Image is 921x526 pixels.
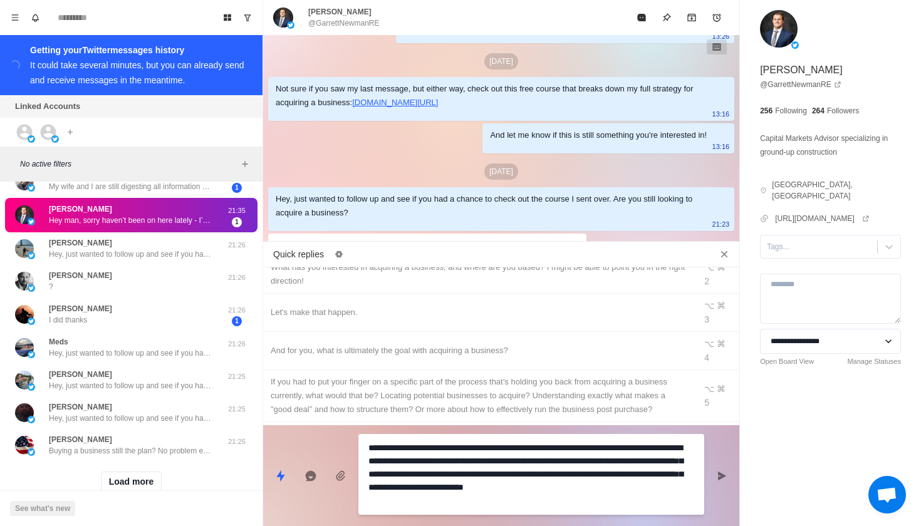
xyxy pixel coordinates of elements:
[15,371,34,389] img: picture
[15,436,34,455] img: picture
[49,413,212,424] p: Hey, just wanted to follow up and see if you had a chance to check out the course I sent over. Ar...
[49,215,212,226] p: Hey man, sorry haven’t been on here lately - I’ll check out the video &amp; yes I am
[490,128,707,142] div: And let me know if this is still something you're interested in!
[28,317,35,325] img: picture
[15,272,34,291] img: picture
[484,53,518,70] p: [DATE]
[654,5,679,30] button: Pin
[268,463,293,488] button: Quick replies
[49,434,112,445] p: [PERSON_NAME]
[775,213,870,224] a: [URL][DOMAIN_NAME]
[232,217,242,227] span: 1
[28,416,35,423] img: picture
[28,448,35,456] img: picture
[101,472,162,492] button: Load more
[5,8,25,28] button: Menu
[25,8,45,28] button: Notifications
[221,436,252,447] p: 21:25
[221,371,252,382] p: 21:25
[712,29,730,43] p: 13:26
[760,10,798,48] img: picture
[28,383,35,391] img: picture
[760,356,814,367] a: Open Board View
[760,79,841,90] a: @GarrettNewmanRE
[847,356,901,367] a: Manage Statuses
[49,401,112,413] p: [PERSON_NAME]
[221,404,252,415] p: 21:25
[51,135,59,143] img: picture
[328,463,353,488] button: Add media
[276,192,707,220] div: Hey, just wanted to follow up and see if you had a chance to check out the course I sent over. Ar...
[221,339,252,349] p: 21:26
[28,218,35,225] img: picture
[49,249,212,260] p: Hey, just wanted to follow up and see if you had a chance to check out the course I sent over. Ar...
[704,337,732,364] div: ⌥ ⌘ 4
[15,172,34,190] img: picture
[49,380,212,391] p: Hey, just wanted to follow up and see if you had a chance to check out the course I sent over. Ar...
[49,348,212,359] p: Hey, just wanted to follow up and see if you had a chance to check out the course I sent over. Ar...
[709,463,734,488] button: Send message
[49,369,112,380] p: [PERSON_NAME]
[329,244,349,264] button: Edit quick replies
[791,41,799,49] img: picture
[812,105,825,116] p: 264
[629,5,654,30] button: Mark as read
[704,382,732,410] div: ⌥ ⌘ 5
[30,43,247,58] div: Getting your Twitter messages history
[49,270,112,281] p: [PERSON_NAME]
[15,205,34,224] img: picture
[775,105,807,116] p: Following
[237,157,252,172] button: Add filters
[20,158,237,170] p: No active filters
[273,8,293,28] img: picture
[49,181,212,192] p: My wife and I are still digesting all information we have been gathering, at this point i'm not l...
[714,244,734,264] button: Close quick replies
[298,463,323,488] button: Reply with AI
[273,248,324,261] p: Quick replies
[704,260,732,288] div: ⌥ ⌘ 2
[49,303,112,314] p: [PERSON_NAME]
[28,252,35,259] img: picture
[15,239,34,258] img: picture
[221,240,252,250] p: 21:26
[232,183,242,193] span: 1
[712,107,730,121] p: 13:16
[760,105,773,116] p: 256
[221,205,252,216] p: 21:35
[15,338,34,357] img: picture
[28,184,35,192] img: picture
[308,18,380,29] p: @GarrettNewmanRE
[15,403,34,422] img: picture
[712,140,730,153] p: 13:16
[712,217,730,231] p: 21:23
[352,98,438,107] a: [DOMAIN_NAME][URL]
[221,305,252,316] p: 21:26
[772,179,901,202] p: [GEOGRAPHIC_DATA], [GEOGRAPHIC_DATA]
[308,6,372,18] p: [PERSON_NAME]
[271,260,688,288] div: What has you interested in acquiring a business, and where are you based? I might be able to poin...
[221,272,252,283] p: 21:26
[237,8,258,28] button: Show unread conversations
[49,445,212,456] p: Buying a business still the plan? No problem either way, just lmk!
[271,306,688,319] div: Let's make that happen.
[15,100,80,113] p: Linked Accounts
[868,476,906,513] a: Open chat
[217,8,237,28] button: Board View
[704,299,732,326] div: ⌥ ⌘ 3
[271,344,688,358] div: And for you, what is ultimately the goal with acquiring a business?
[49,314,87,326] p: I did thanks
[49,204,112,215] p: [PERSON_NAME]
[10,501,75,516] button: See what's new
[49,237,112,249] p: [PERSON_NAME]
[276,82,707,110] div: Not sure if you saw my last message, but either way, check out this free course that breaks down ...
[15,305,34,324] img: picture
[28,284,35,292] img: picture
[760,63,843,78] p: [PERSON_NAME]
[827,105,859,116] p: Followers
[484,163,518,180] p: [DATE]
[49,281,53,292] p: ?
[271,375,688,416] div: If you had to put your finger on a specific part of the process that’s holding you back from acqu...
[704,5,729,30] button: Add reminder
[760,131,901,159] p: Capital Markets Advisor specializing in ground-up construction
[679,5,704,30] button: Archive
